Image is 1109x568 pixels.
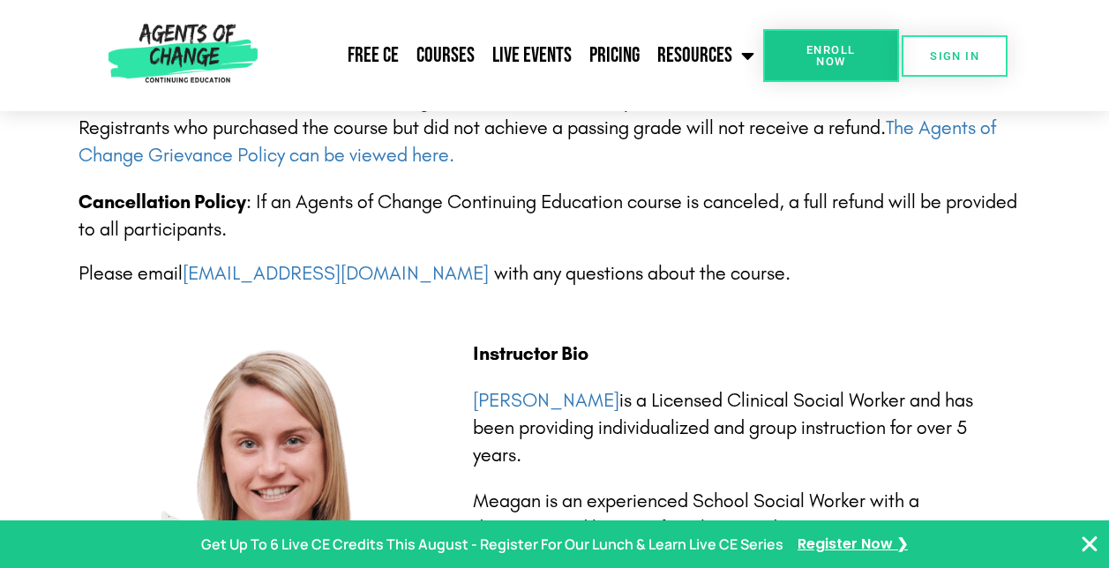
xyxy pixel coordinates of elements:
[79,61,1031,169] p: In general, refunds will not be provided. However, if you do have any concerns or grievances, ple...
[791,44,871,67] span: Enroll Now
[183,262,489,285] a: [EMAIL_ADDRESS][DOMAIN_NAME]
[494,262,791,285] span: with any questions about the course.
[79,191,246,213] b: Cancellation Policy
[581,34,648,78] a: Pricing
[473,342,588,365] b: Instructor Bio
[473,389,619,412] a: [PERSON_NAME]
[339,34,408,78] a: Free CE
[79,189,1031,243] p: : If an Agents of Change Continuing Education course is canceled, a full refund will be provided ...
[79,262,183,285] span: Please email
[473,488,1006,542] p: Meagan is an experienced School Social Worker with a demonstrated history of working in education.
[763,29,899,82] a: Enroll Now
[648,34,763,78] a: Resources
[483,34,581,78] a: Live Events
[265,34,763,78] nav: Menu
[79,116,996,167] a: The Agents of Change Grievance Policy can be viewed here.
[930,50,979,62] span: SIGN IN
[902,35,1008,77] a: SIGN IN
[798,532,908,557] a: Register Now ❯
[408,34,483,78] a: Courses
[1079,534,1100,555] button: Close Banner
[473,387,1006,468] p: is a Licensed Clinical Social Worker and has been providing individualized and group instruction ...
[201,532,783,557] p: Get Up To 6 Live CE Credits This August - Register For Our Lunch & Learn Live CE Series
